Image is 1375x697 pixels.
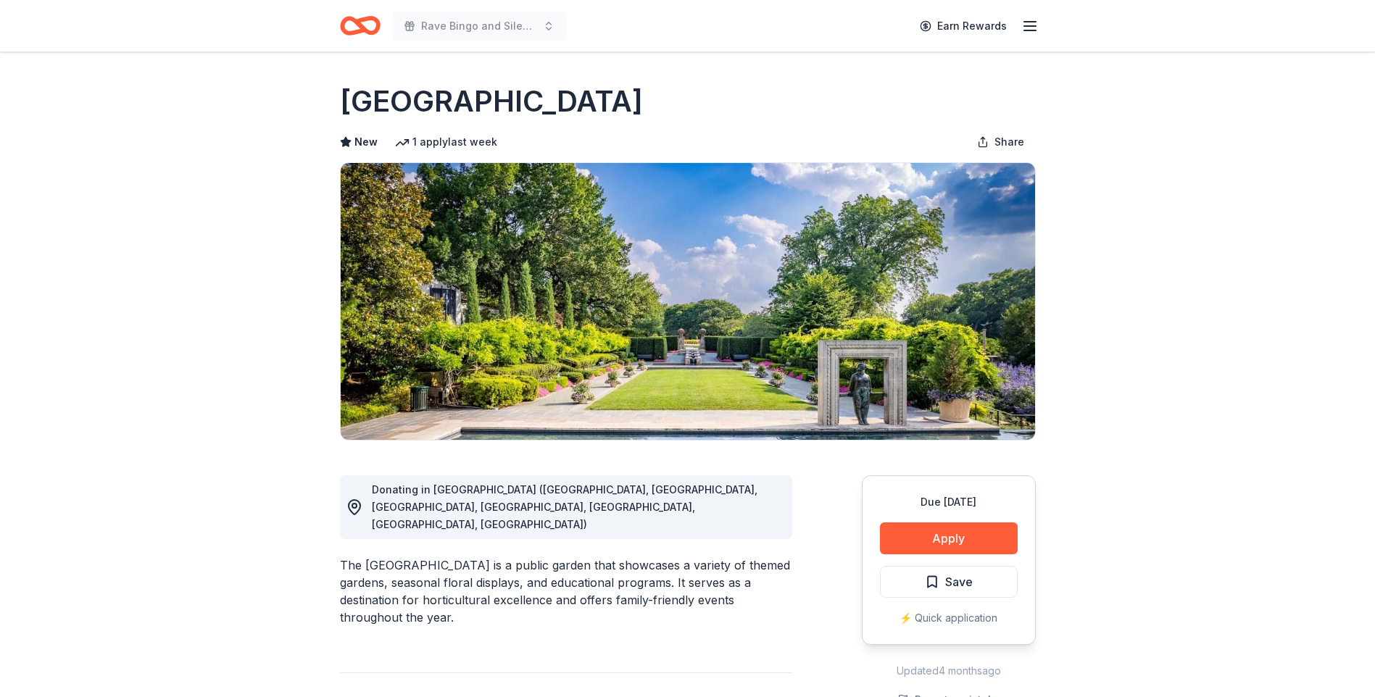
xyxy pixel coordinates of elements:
img: Image for Dallas Arboretum and Botanical Garden [341,163,1035,440]
a: Earn Rewards [911,13,1015,39]
div: ⚡️ Quick application [880,609,1018,627]
button: Rave Bingo and Silent Auction [392,12,566,41]
div: Updated 4 months ago [862,662,1036,680]
span: Rave Bingo and Silent Auction [421,17,537,35]
button: Apply [880,522,1018,554]
div: The [GEOGRAPHIC_DATA] is a public garden that showcases a variety of themed gardens, seasonal flo... [340,556,792,626]
button: Share [965,128,1036,156]
a: Home [340,9,381,43]
span: New [354,133,378,151]
div: 1 apply last week [395,133,497,151]
div: Due [DATE] [880,493,1018,511]
span: Share [994,133,1024,151]
span: Donating in [GEOGRAPHIC_DATA] ([GEOGRAPHIC_DATA], [GEOGRAPHIC_DATA], [GEOGRAPHIC_DATA], [GEOGRAPH... [372,483,757,530]
span: Save [945,572,973,591]
button: Save [880,566,1018,598]
h1: [GEOGRAPHIC_DATA] [340,81,643,122]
